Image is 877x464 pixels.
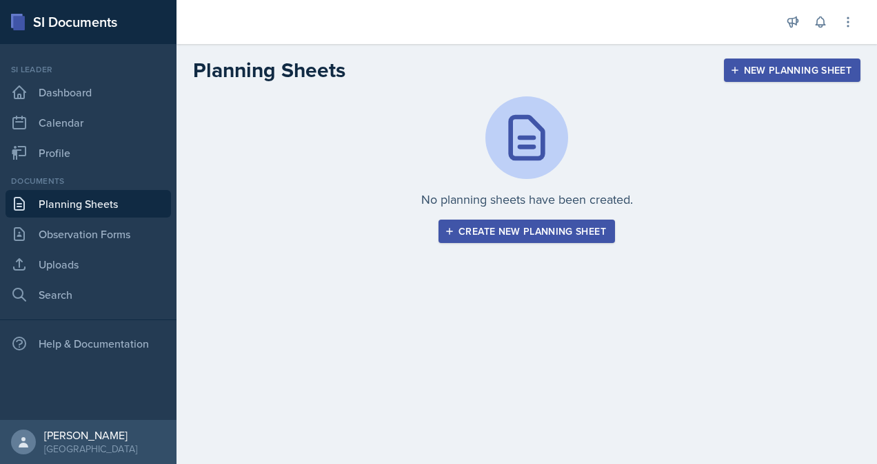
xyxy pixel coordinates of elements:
[6,175,171,187] div: Documents
[6,78,171,106] a: Dashboard
[6,63,171,76] div: Si leader
[6,109,171,136] a: Calendar
[724,59,860,82] button: New Planning Sheet
[44,428,137,442] div: [PERSON_NAME]
[447,226,606,237] div: Create new planning sheet
[733,65,851,76] div: New Planning Sheet
[6,251,171,278] a: Uploads
[438,220,615,243] button: Create new planning sheet
[6,281,171,308] a: Search
[193,58,345,83] h2: Planning Sheets
[6,220,171,248] a: Observation Forms
[6,139,171,167] a: Profile
[44,442,137,456] div: [GEOGRAPHIC_DATA]
[6,330,171,357] div: Help & Documentation
[6,190,171,218] a: Planning Sheets
[421,190,633,209] p: No planning sheets have been created.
